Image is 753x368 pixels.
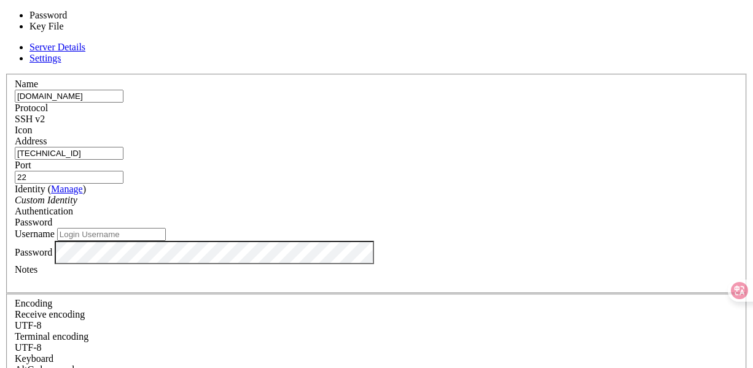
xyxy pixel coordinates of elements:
[15,331,88,342] label: The default terminal encoding. ISO-2022 enables character map translations (like graphics maps). ...
[15,320,738,331] div: UTF-8
[57,228,166,241] input: Login Username
[15,353,53,364] label: Keyboard
[15,320,42,331] span: UTF-8
[15,217,52,227] span: Password
[15,195,738,206] div: Custom Identity
[15,195,77,205] i: Custom Identity
[15,114,45,124] span: SSH v2
[15,229,55,239] label: Username
[15,103,48,113] label: Protocol
[29,42,85,52] a: Server Details
[15,217,738,228] div: Password
[15,264,37,275] label: Notes
[15,342,42,353] span: UTF-8
[15,342,738,353] div: UTF-8
[15,114,738,125] div: SSH v2
[15,298,52,308] label: Encoding
[51,184,83,194] a: Manage
[15,309,85,319] label: Set the expected encoding for data received from the host. If the encodings do not match, visual ...
[15,136,47,146] label: Address
[15,184,86,194] label: Identity
[15,90,123,103] input: Server Name
[29,53,61,63] a: Settings
[48,184,86,194] span: ( )
[29,21,129,32] li: Key File
[15,171,123,184] input: Port Number
[15,160,31,170] label: Port
[15,125,32,135] label: Icon
[15,206,73,216] label: Authentication
[15,246,52,257] label: Password
[15,147,123,160] input: Host Name or IP
[15,79,38,89] label: Name
[29,10,129,21] li: Password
